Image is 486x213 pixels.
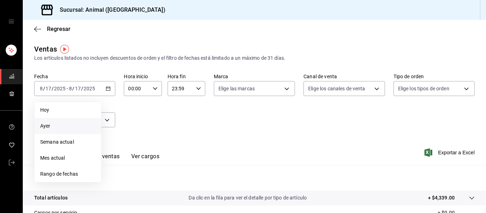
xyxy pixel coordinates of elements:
[428,194,455,202] p: + $4,339.00
[34,54,475,62] div: Los artículos listados no incluyen descuentos de orden y el filtro de fechas está limitado a un m...
[124,74,162,79] label: Hora inicio
[43,86,45,91] span: /
[34,44,57,54] div: Ventas
[40,138,95,146] span: Semana actual
[81,86,83,91] span: /
[46,153,159,165] div: navigation tabs
[189,194,307,202] p: Da clic en la fila para ver el detalle por tipo de artículo
[34,26,70,32] button: Regresar
[75,86,81,91] input: --
[40,170,95,178] span: Rango de fechas
[45,86,52,91] input: --
[54,6,165,14] h3: Sucursal: Animal ([GEOGRAPHIC_DATA])
[52,86,54,91] span: /
[34,194,68,202] p: Total artículos
[40,122,95,130] span: Ayer
[67,86,68,91] span: -
[54,86,66,91] input: ----
[69,86,72,91] input: --
[83,86,95,91] input: ----
[60,45,69,54] img: Tooltip marker
[9,18,14,24] button: open drawer
[303,74,385,79] label: Canal de venta
[168,74,205,79] label: Hora fin
[214,74,295,79] label: Marca
[40,154,95,162] span: Mes actual
[398,85,449,92] span: Elige los tipos de orden
[72,86,74,91] span: /
[92,153,120,165] button: Ver ventas
[426,148,475,157] button: Exportar a Excel
[34,74,115,79] label: Fecha
[393,74,475,79] label: Tipo de orden
[308,85,365,92] span: Elige los canales de venta
[131,153,160,165] button: Ver cargos
[47,26,70,32] span: Regresar
[218,85,255,92] span: Elige las marcas
[39,86,43,91] input: --
[40,106,95,114] span: Hoy
[34,174,475,182] p: Resumen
